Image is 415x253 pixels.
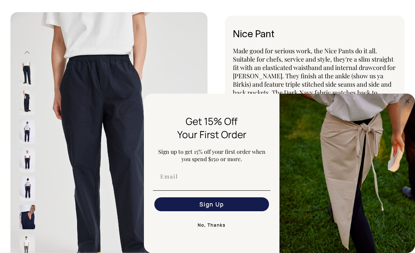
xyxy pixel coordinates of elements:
input: Email [154,169,269,183]
img: dark-navy [19,91,35,115]
span: Sign up to get 15% off your first order when you spend $150 or more. [158,148,266,163]
span: Get 15% Off [186,114,238,128]
span: Your First Order [177,128,246,141]
button: Previous [22,45,32,60]
img: dark-navy [19,148,35,172]
img: dark-navy [19,119,35,144]
div: FLYOUT Form [144,94,415,253]
button: Close dialog [403,97,412,105]
img: dark-navy [19,205,35,229]
button: Sign Up [154,197,269,211]
img: 5e34ad8f-4f05-4173-92a8-ea475ee49ac9.jpeg [279,94,415,253]
h1: Nice Pant [233,30,397,40]
button: No, Thanks [153,218,270,232]
img: dark-navy [19,176,35,201]
span: Made good for serious work, the Nice Pants do it all. Suitable for chefs, service and style, they... [233,47,396,105]
img: dark-navy [19,62,35,87]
